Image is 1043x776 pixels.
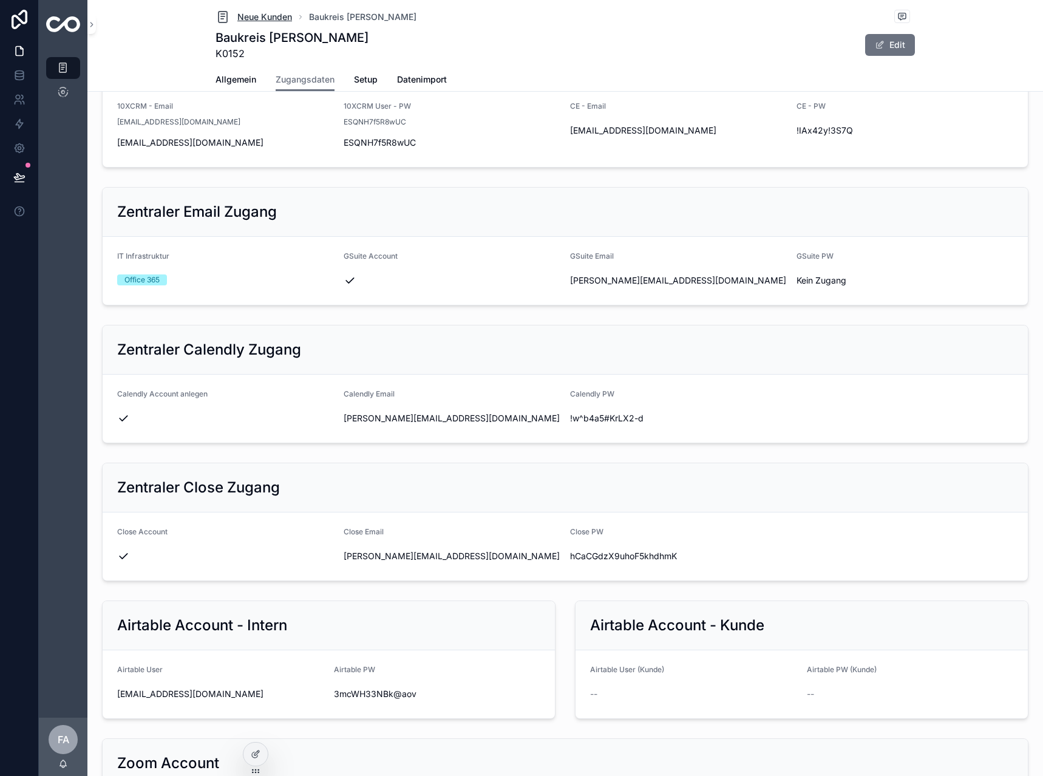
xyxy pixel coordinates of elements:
span: Close Email [344,527,384,536]
a: Baukreis [PERSON_NAME] [309,11,416,23]
a: Zugangsdaten [276,69,335,92]
span: GSuite Account [344,251,398,260]
span: Calendly PW [570,389,614,398]
span: [EMAIL_ADDRESS][DOMAIN_NAME] [570,124,787,137]
img: App logo [46,16,80,32]
h2: Airtable Account - Intern [117,616,287,635]
span: Calendly Account anlegen [117,389,208,398]
span: Close PW [570,527,603,536]
span: CE - PW [797,101,826,111]
h2: Zentraler Close Zugang [117,478,280,497]
span: Airtable User [117,665,163,674]
span: [EMAIL_ADDRESS][DOMAIN_NAME] [117,117,240,127]
button: Edit [865,34,915,56]
span: ESQNH7f5R8wUC [344,117,406,127]
span: 10XCRM - Email [117,101,173,111]
span: [PERSON_NAME][EMAIL_ADDRESS][DOMAIN_NAME] [344,550,560,562]
span: !w^b4a5#KrLX2-d [570,412,787,424]
span: 10XCRM User - PW [344,101,411,111]
h2: Zoom Account [117,754,219,773]
span: Datenimport [397,73,447,86]
span: hCaCGdzX9uhoF5khdhmK [570,550,787,562]
span: ESQNH7f5R8wUC [344,137,560,149]
h2: Zentraler Email Zugang [117,202,277,222]
div: Office 365 [124,274,160,285]
span: IT Infrastruktur [117,251,169,260]
span: GSuite PW [797,251,834,260]
span: Kein Zugang [797,274,1013,287]
span: Zugangsdaten [276,73,335,86]
div: scrollable content [39,49,87,119]
h2: Airtable Account - Kunde [590,616,764,635]
span: 3mcWH33NBk@aov [334,688,541,700]
span: Airtable PW (Kunde) [807,665,877,674]
a: Allgemein [216,69,256,93]
span: [PERSON_NAME][EMAIL_ADDRESS][DOMAIN_NAME] [344,412,560,424]
span: [EMAIL_ADDRESS][DOMAIN_NAME] [117,137,334,149]
span: FA [58,732,69,747]
a: Setup [354,69,378,93]
span: Airtable PW [334,665,375,674]
a: Neue Kunden [216,10,292,24]
span: Allgemein [216,73,256,86]
span: Setup [354,73,378,86]
span: [PERSON_NAME][EMAIL_ADDRESS][DOMAIN_NAME] [570,274,787,287]
span: -- [590,688,597,700]
span: -- [807,688,814,700]
span: Close Account [117,527,168,536]
span: Calendly Email [344,389,395,398]
span: CE - Email [570,101,606,111]
h2: Zentraler Calendly Zugang [117,340,301,359]
span: Airtable User (Kunde) [590,665,664,674]
span: K0152 [216,46,369,61]
span: [EMAIL_ADDRESS][DOMAIN_NAME] [117,688,324,700]
h1: Baukreis [PERSON_NAME] [216,29,369,46]
span: !IAx42y!3S7Q [797,124,1013,137]
span: Neue Kunden [237,11,292,23]
a: Datenimport [397,69,447,93]
span: GSuite Email [570,251,614,260]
